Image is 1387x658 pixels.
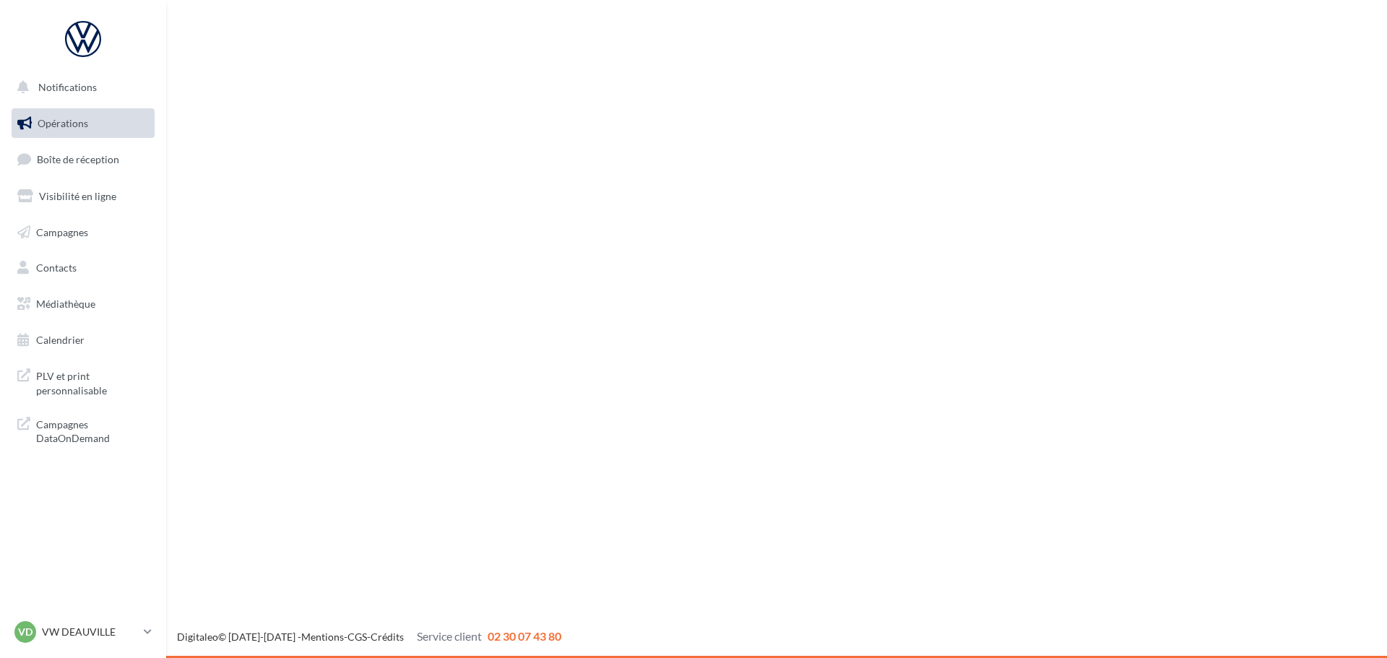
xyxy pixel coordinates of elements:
[9,217,157,248] a: Campagnes
[36,334,85,346] span: Calendrier
[9,409,157,451] a: Campagnes DataOnDemand
[42,625,138,639] p: VW DEAUVILLE
[38,117,88,129] span: Opérations
[417,629,482,643] span: Service client
[36,415,149,446] span: Campagnes DataOnDemand
[9,181,157,212] a: Visibilité en ligne
[9,72,152,103] button: Notifications
[36,366,149,397] span: PLV et print personnalisable
[9,360,157,403] a: PLV et print personnalisable
[36,298,95,310] span: Médiathèque
[9,289,157,319] a: Médiathèque
[36,261,77,274] span: Contacts
[488,629,561,643] span: 02 30 07 43 80
[9,144,157,175] a: Boîte de réception
[37,153,119,165] span: Boîte de réception
[9,253,157,283] a: Contacts
[18,625,33,639] span: VD
[36,225,88,238] span: Campagnes
[9,108,157,139] a: Opérations
[39,190,116,202] span: Visibilité en ligne
[301,631,344,643] a: Mentions
[12,618,155,646] a: VD VW DEAUVILLE
[177,631,561,643] span: © [DATE]-[DATE] - - -
[347,631,367,643] a: CGS
[371,631,404,643] a: Crédits
[38,81,97,93] span: Notifications
[9,325,157,355] a: Calendrier
[177,631,218,643] a: Digitaleo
